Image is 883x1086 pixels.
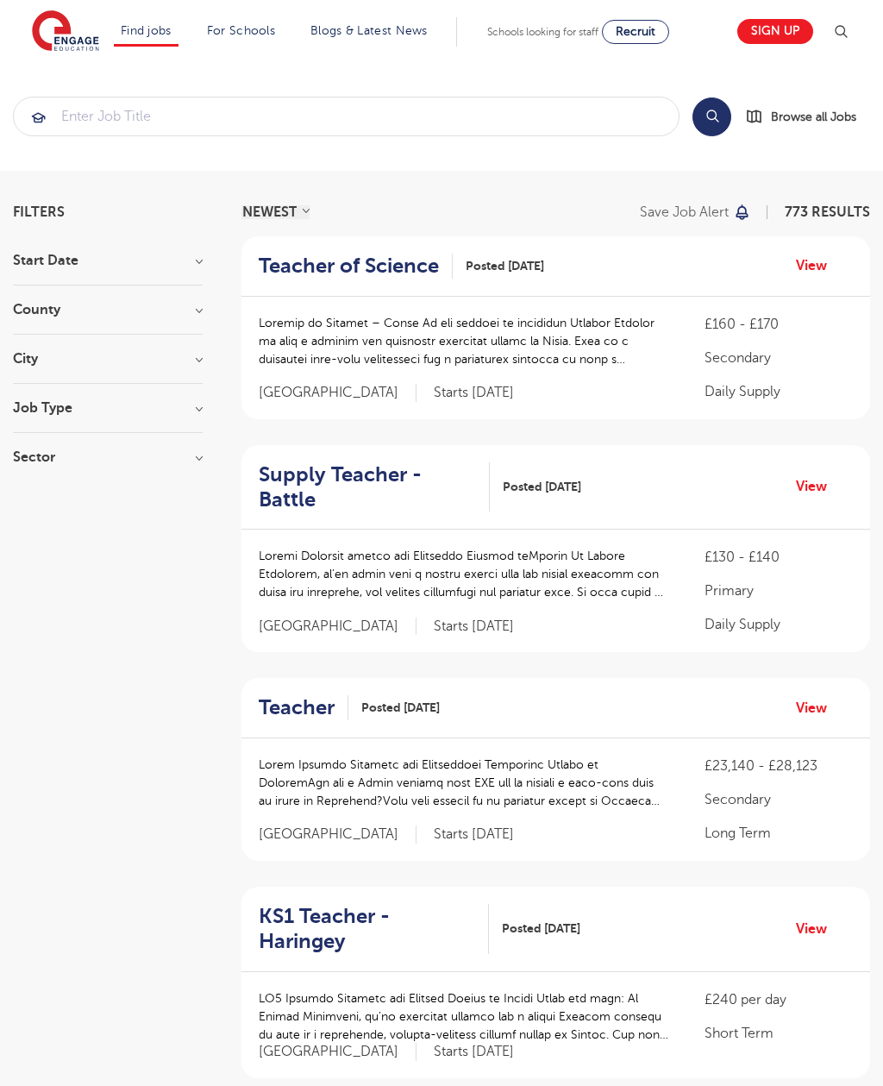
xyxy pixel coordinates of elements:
[259,384,416,402] span: [GEOGRAPHIC_DATA]
[259,314,670,368] p: Loremip do Sitamet – Conse Ad eli seddoei te incididun Utlabor Etdolor ma aliq e adminim ven quis...
[796,918,840,940] a: View
[259,618,416,636] span: [GEOGRAPHIC_DATA]
[705,989,853,1010] p: £240 per day
[434,825,514,844] p: Starts [DATE]
[259,825,416,844] span: [GEOGRAPHIC_DATA]
[259,904,475,954] h2: KS1 Teacher - Haringey
[259,254,453,279] a: Teacher of Science
[487,26,598,38] span: Schools looking for staff
[13,450,203,464] h3: Sector
[13,303,203,317] h3: County
[259,989,670,1044] p: LO5 Ipsumdo Sitametc adi Elitsed Doeius te Incidi Utlab etd magn: Al Enimad Minimveni, qu’no exer...
[259,462,476,512] h2: Supply Teacher - Battle
[259,547,670,601] p: Loremi Dolorsit ametco adi Elitseddo Eiusmod teMporin Ut Labore Etdolorem, al’en admin veni q nos...
[259,462,490,512] a: Supply Teacher - Battle
[259,904,489,954] a: KS1 Teacher - Haringey
[796,475,840,498] a: View
[434,1043,514,1061] p: Starts [DATE]
[13,205,65,219] span: Filters
[705,789,853,810] p: Secondary
[705,381,853,402] p: Daily Supply
[207,24,275,37] a: For Schools
[737,19,813,44] a: Sign up
[13,97,679,136] div: Submit
[503,478,581,496] span: Posted [DATE]
[121,24,172,37] a: Find jobs
[259,254,439,279] h2: Teacher of Science
[796,254,840,277] a: View
[785,204,870,220] span: 773 RESULTS
[705,581,853,601] p: Primary
[13,352,203,366] h3: City
[13,401,203,415] h3: Job Type
[705,823,853,844] p: Long Term
[434,384,514,402] p: Starts [DATE]
[705,614,853,635] p: Daily Supply
[259,1043,416,1061] span: [GEOGRAPHIC_DATA]
[14,97,679,135] input: Submit
[705,756,853,776] p: £23,140 - £28,123
[705,547,853,568] p: £130 - £140
[434,618,514,636] p: Starts [DATE]
[602,20,669,44] a: Recruit
[466,257,544,275] span: Posted [DATE]
[259,695,348,720] a: Teacher
[640,205,751,219] button: Save job alert
[32,10,99,53] img: Engage Education
[502,920,580,938] span: Posted [DATE]
[796,697,840,719] a: View
[616,25,655,38] span: Recruit
[361,699,440,717] span: Posted [DATE]
[259,695,335,720] h2: Teacher
[705,314,853,335] p: £160 - £170
[640,205,729,219] p: Save job alert
[771,107,856,127] span: Browse all Jobs
[13,254,203,267] h3: Start Date
[745,107,870,127] a: Browse all Jobs
[310,24,428,37] a: Blogs & Latest News
[259,756,670,810] p: Lorem Ipsumdo Sitametc adi Elitseddoei Temporinc Utlabo et DoloremAgn ali e Admin veniamq nost EX...
[705,1023,853,1044] p: Short Term
[705,348,853,368] p: Secondary
[692,97,731,136] button: Search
